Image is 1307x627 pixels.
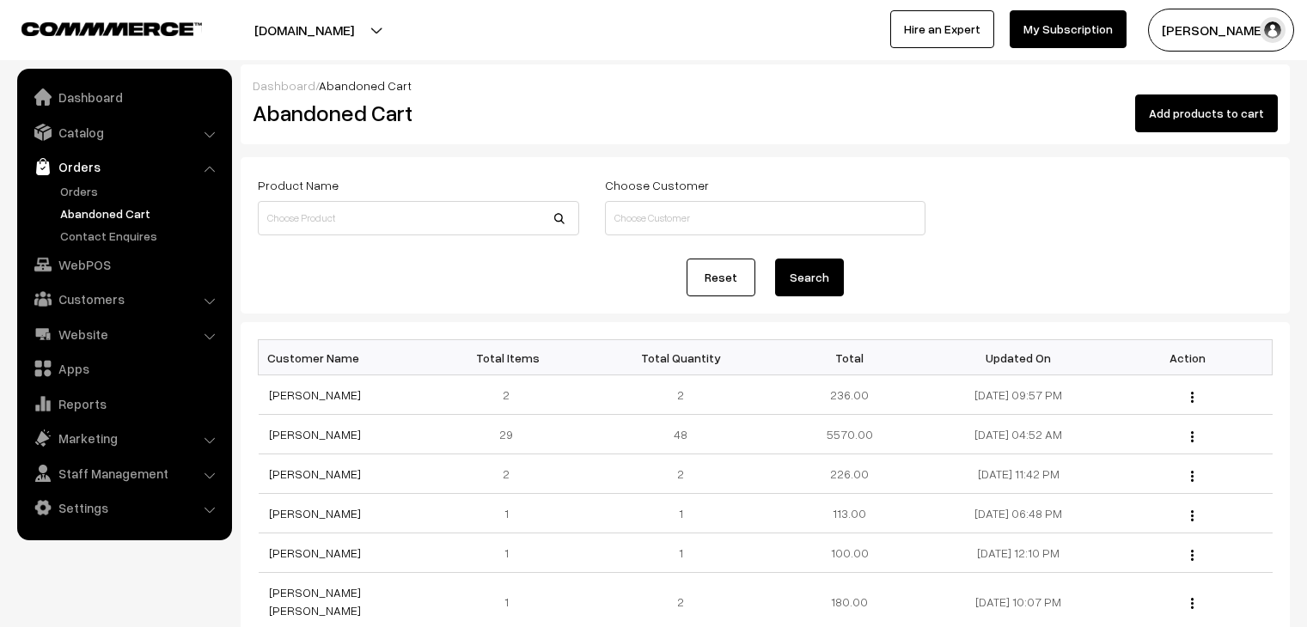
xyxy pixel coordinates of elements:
[765,415,934,454] td: 5570.00
[21,82,226,113] a: Dashboard
[1191,471,1194,482] img: Menu
[605,176,709,194] label: Choose Customer
[765,494,934,533] td: 113.00
[21,319,226,350] a: Website
[21,283,226,314] a: Customers
[890,10,994,48] a: Hire an Expert
[1010,10,1127,48] a: My Subscription
[21,388,226,419] a: Reports
[934,533,1103,573] td: [DATE] 12:10 PM
[427,375,596,415] td: 2
[934,340,1103,375] th: Updated On
[765,340,934,375] th: Total
[687,259,755,296] a: Reset
[1148,9,1294,52] button: [PERSON_NAME]…
[1135,94,1278,132] button: Add products to cart
[427,533,596,573] td: 1
[253,100,577,126] h2: Abandoned Cart
[775,259,844,296] button: Search
[605,201,926,235] input: Choose Customer
[21,151,226,182] a: Orders
[596,533,766,573] td: 1
[596,340,766,375] th: Total Quantity
[253,78,315,93] a: Dashboard
[56,227,226,245] a: Contact Enquires
[21,458,226,489] a: Staff Management
[269,387,361,402] a: [PERSON_NAME]
[765,454,934,494] td: 226.00
[258,176,339,194] label: Product Name
[934,494,1103,533] td: [DATE] 06:48 PM
[21,117,226,148] a: Catalog
[427,454,596,494] td: 2
[21,249,226,280] a: WebPOS
[56,204,226,222] a: Abandoned Cart
[269,466,361,481] a: [PERSON_NAME]
[269,585,361,618] a: [PERSON_NAME] [PERSON_NAME]
[269,427,361,441] a: [PERSON_NAME]
[427,494,596,533] td: 1
[1191,431,1194,442] img: Menu
[934,415,1103,454] td: [DATE] 04:52 AM
[596,494,766,533] td: 1
[21,353,226,384] a: Apps
[1103,340,1273,375] th: Action
[934,454,1103,494] td: [DATE] 11:42 PM
[194,9,414,52] button: [DOMAIN_NAME]
[596,415,766,454] td: 48
[1191,392,1194,403] img: Menu
[56,182,226,200] a: Orders
[765,375,934,415] td: 236.00
[934,375,1103,415] td: [DATE] 09:57 PM
[319,78,412,93] span: Abandoned Cart
[21,423,226,454] a: Marketing
[1191,598,1194,609] img: Menu
[259,340,428,375] th: Customer Name
[596,375,766,415] td: 2
[1191,510,1194,521] img: Menu
[258,201,579,235] input: Choose Product
[253,76,1278,94] div: /
[21,22,202,35] img: COMMMERCE
[21,492,226,523] a: Settings
[596,454,766,494] td: 2
[765,533,934,573] td: 100.00
[1260,17,1286,43] img: user
[21,17,172,38] a: COMMMERCE
[1191,550,1194,561] img: Menu
[427,415,596,454] td: 29
[269,545,361,560] a: [PERSON_NAME]
[427,340,596,375] th: Total Items
[269,506,361,520] a: [PERSON_NAME]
